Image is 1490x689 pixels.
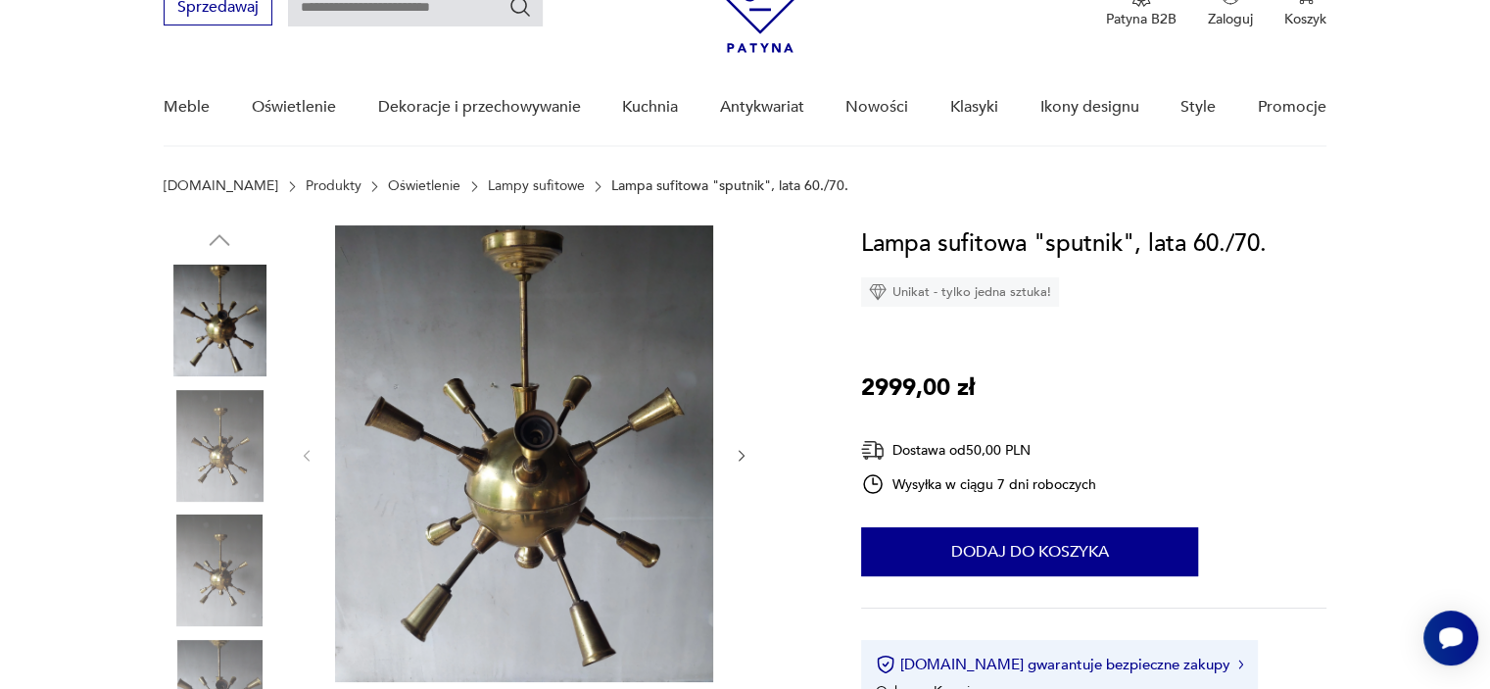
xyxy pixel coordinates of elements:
[1258,70,1326,145] a: Promocje
[164,2,272,16] a: Sprzedawaj
[164,390,275,502] img: Zdjęcie produktu Lampa sufitowa "sputnik", lata 60./70.
[252,70,336,145] a: Oświetlenie
[876,655,895,674] img: Ikona certyfikatu
[488,178,585,194] a: Lampy sufitowe
[861,225,1267,263] h1: Lampa sufitowa "sputnik", lata 60./70.
[622,70,678,145] a: Kuchnia
[861,527,1198,576] button: Dodaj do koszyka
[861,438,1096,463] div: Dostawa od 50,00 PLN
[377,70,580,145] a: Dekoracje i przechowywanie
[861,438,885,463] img: Ikona dostawy
[1238,660,1244,669] img: Ikona strzałki w prawo
[164,178,278,194] a: [DOMAIN_NAME]
[845,70,908,145] a: Nowości
[1180,70,1216,145] a: Style
[164,265,275,376] img: Zdjęcie produktu Lampa sufitowa "sputnik", lata 60./70.
[720,70,804,145] a: Antykwariat
[611,178,848,194] p: Lampa sufitowa "sputnik", lata 60./70.
[1039,70,1138,145] a: Ikony designu
[164,515,275,626] img: Zdjęcie produktu Lampa sufitowa "sputnik", lata 60./70.
[869,283,887,301] img: Ikona diamentu
[306,178,361,194] a: Produkty
[1208,10,1253,28] p: Zaloguj
[876,655,1243,674] button: [DOMAIN_NAME] gwarantuje bezpieczne zakupy
[1106,10,1177,28] p: Patyna B2B
[388,178,460,194] a: Oświetlenie
[861,277,1059,307] div: Unikat - tylko jedna sztuka!
[950,70,998,145] a: Klasyki
[1423,611,1478,665] iframe: Smartsupp widget button
[861,369,975,407] p: 2999,00 zł
[164,70,210,145] a: Meble
[861,472,1096,496] div: Wysyłka w ciągu 7 dni roboczych
[1284,10,1326,28] p: Koszyk
[335,225,713,682] img: Zdjęcie produktu Lampa sufitowa "sputnik", lata 60./70.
